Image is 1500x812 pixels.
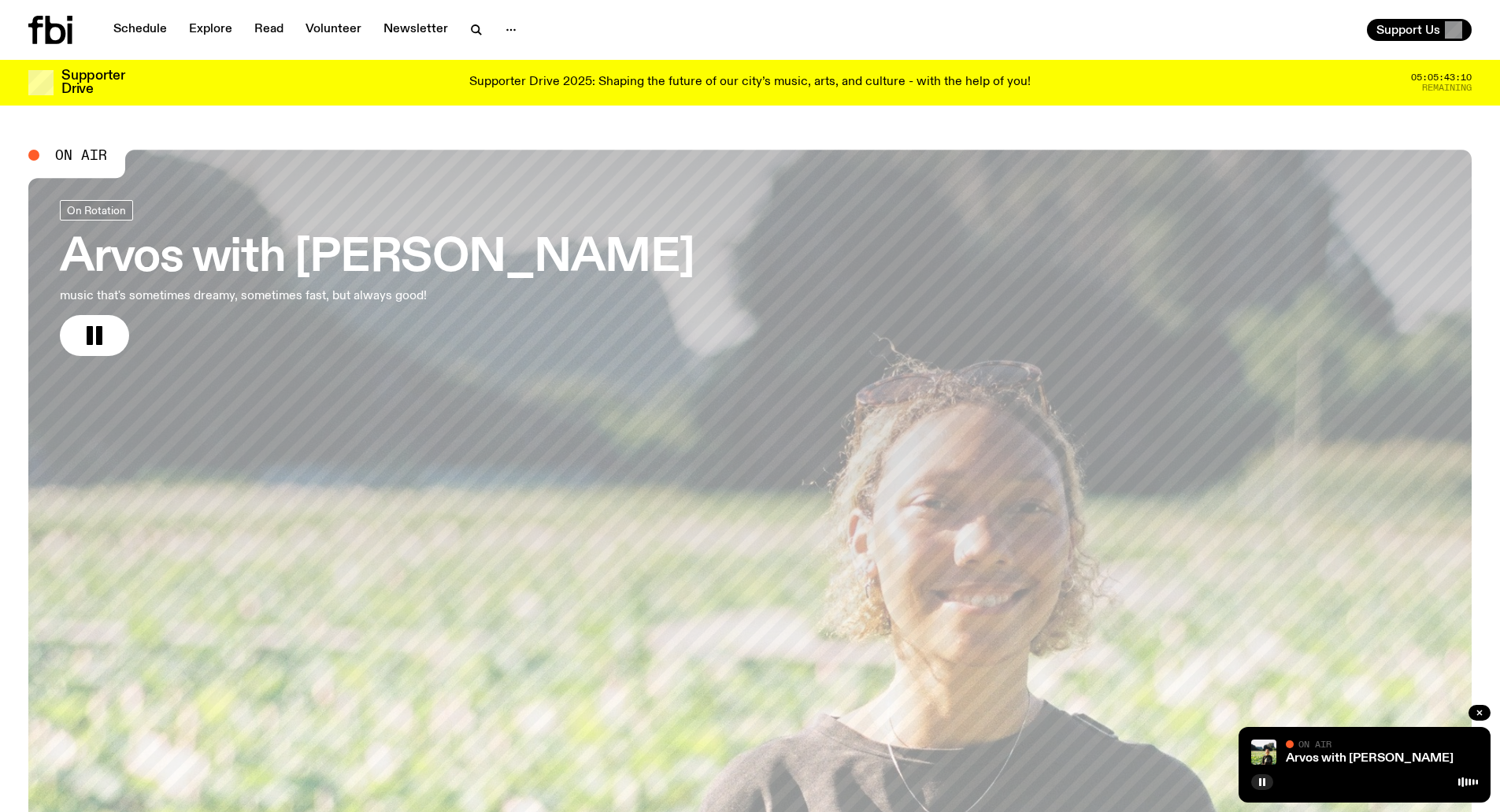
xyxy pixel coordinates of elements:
[55,148,107,162] span: On Air
[104,19,176,41] a: Schedule
[296,19,371,41] a: Volunteer
[60,200,133,221] a: On Rotation
[1411,73,1472,82] span: 05:05:43:10
[60,236,694,280] h3: Arvos with [PERSON_NAME]
[1286,752,1454,765] a: Arvos with [PERSON_NAME]
[61,69,124,96] h3: Supporter Drive
[1422,83,1472,92] span: Remaining
[180,19,242,41] a: Explore
[1251,740,1276,765] img: Bri is smiling and wearing a black t-shirt. She is standing in front of a lush, green field. Ther...
[374,19,457,41] a: Newsletter
[469,76,1031,90] p: Supporter Drive 2025: Shaping the future of our city’s music, arts, and culture - with the help o...
[1367,19,1472,41] button: Support Us
[67,204,126,216] span: On Rotation
[1376,23,1440,37] span: Support Us
[1298,739,1331,749] span: On Air
[245,19,293,41] a: Read
[60,287,463,306] p: music that's sometimes dreamy, sometimes fast, but always good!
[60,200,694,356] a: Arvos with [PERSON_NAME]music that's sometimes dreamy, sometimes fast, but always good!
